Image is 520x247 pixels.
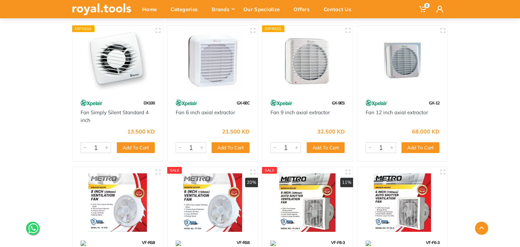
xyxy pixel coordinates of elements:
img: 80.webp [270,97,292,109]
div: 13.500 KD [127,129,155,134]
button: Add To Cart [117,142,155,153]
img: Royal Tools - 8 INCH Auto Shutter Ventilation Fan [268,173,347,232]
img: 135.webp [366,241,371,246]
div: 21.500 KD [222,129,250,134]
img: 135.webp [270,241,276,246]
button: Add To Cart [212,142,250,153]
div: 20% [245,178,258,187]
div: 32.500 KD [317,129,345,134]
img: Royal Tools - Fan 9 inch axial extractor [268,32,347,90]
img: Royal Tools - Fan Simply Silent Standard 4 inch [79,32,157,90]
a: Fan Simply Silent Standard 4 inch [81,109,149,123]
div: Offers [289,2,319,16]
span: GX-6EC [237,100,250,105]
span: GX-12 [429,100,439,105]
img: Royal Tools - Exhaust Fan Round 8 [79,173,157,232]
span: VF-RS8 [142,240,155,245]
span: 0 [424,3,430,8]
div: 68.000 KD [412,129,439,134]
button: Add To Cart [402,142,439,153]
span: VF-RS6 [237,240,250,245]
a: Fan 12 inch axial extractor [366,109,428,116]
div: Express [72,25,94,32]
img: 80.webp [176,97,198,109]
button: Add To Cart [307,142,345,153]
img: Royal Tools - Fan 12 inch axial extractor [364,32,442,90]
img: 135.webp [81,241,86,246]
img: Royal Tools - 6 INCH Auto Shutter Ventilation Fan [364,173,442,232]
span: DX100 [144,100,155,105]
img: 80.webp [366,97,388,109]
a: Fan 9 inch axial extractor [270,109,330,116]
div: Express [262,25,284,32]
div: Brands [207,2,239,16]
img: 135.webp [176,241,181,246]
img: royal.tools Logo [72,3,131,15]
span: GX-9ES [332,100,345,105]
span: VF-F8-3 [331,240,345,245]
div: SALE [262,167,277,174]
span: VF-F6-3 [426,240,439,245]
div: SALE [167,167,182,174]
div: Home [137,2,166,16]
img: 80.webp [81,97,103,109]
img: Royal Tools - Fan 6 inch axial extractor [174,32,252,90]
img: Royal Tools - Exhaust Fan Round 6 [174,173,252,232]
div: Categories [166,2,207,16]
div: Contact Us [319,2,361,16]
div: 11% [340,178,353,187]
a: Fan 6 inch axial extractor [176,109,235,116]
div: Our Specialize [239,2,289,16]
